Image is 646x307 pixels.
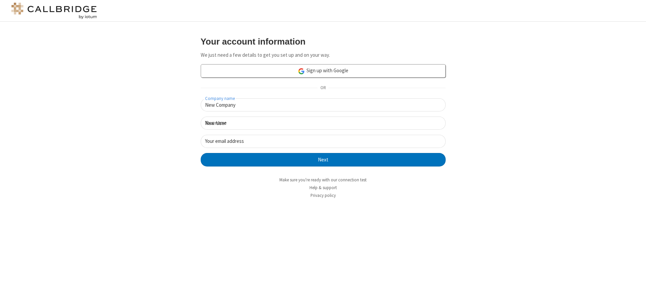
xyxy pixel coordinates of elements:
[10,3,98,19] img: logo@2x.png
[201,153,446,167] button: Next
[201,64,446,78] a: Sign up with Google
[310,193,336,198] a: Privacy policy
[318,83,328,93] span: OR
[201,51,446,59] p: We just need a few details to get you set up and on your way.
[309,185,337,190] a: Help & support
[201,117,446,130] input: Your name
[201,98,446,111] input: Company name
[201,37,446,46] h3: Your account information
[298,68,305,75] img: google-icon.png
[201,135,446,148] input: Your email address
[279,177,367,183] a: Make sure you're ready with our connection test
